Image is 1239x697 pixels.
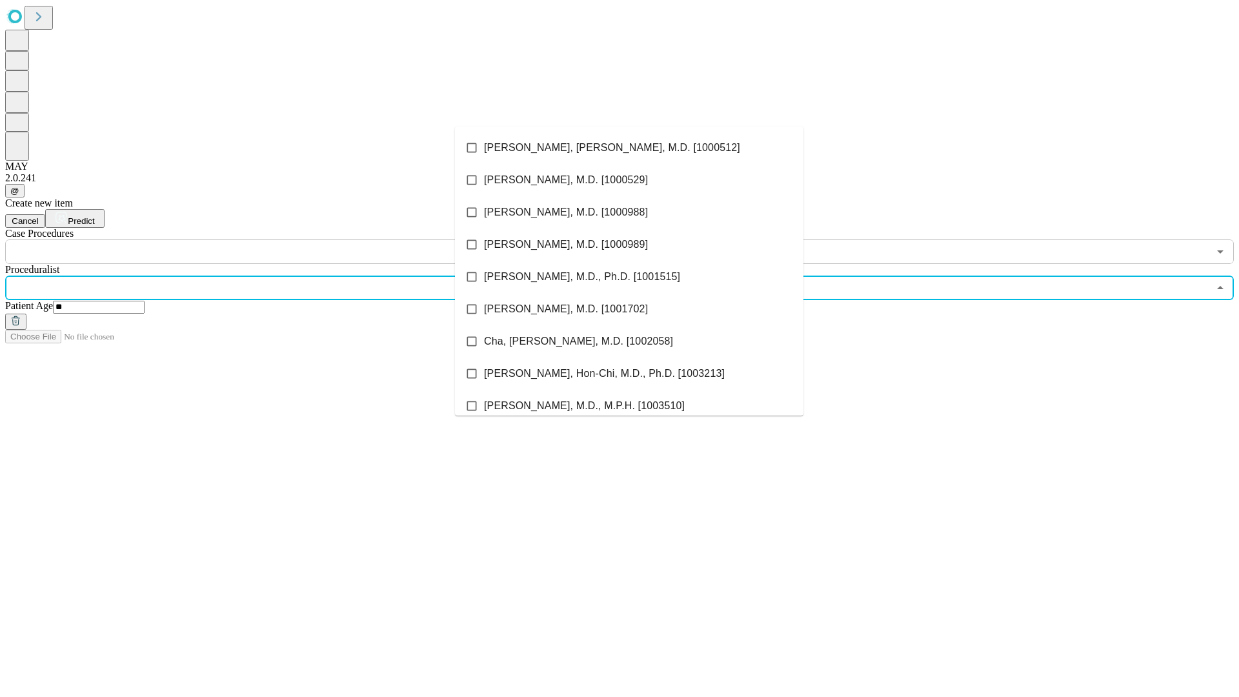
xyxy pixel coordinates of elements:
[484,237,648,252] span: [PERSON_NAME], M.D. [1000989]
[12,216,39,226] span: Cancel
[45,209,105,228] button: Predict
[5,264,59,275] span: Proceduralist
[5,184,25,197] button: @
[10,186,19,196] span: @
[68,216,94,226] span: Predict
[1211,243,1229,261] button: Open
[484,301,648,317] span: [PERSON_NAME], M.D. [1001702]
[484,366,725,381] span: [PERSON_NAME], Hon-Chi, M.D., Ph.D. [1003213]
[484,205,648,220] span: [PERSON_NAME], M.D. [1000988]
[5,228,74,239] span: Scheduled Procedure
[5,197,73,208] span: Create new item
[484,398,685,414] span: [PERSON_NAME], M.D., M.P.H. [1003510]
[484,269,680,285] span: [PERSON_NAME], M.D., Ph.D. [1001515]
[484,334,673,349] span: Cha, [PERSON_NAME], M.D. [1002058]
[1211,279,1229,297] button: Close
[484,172,648,188] span: [PERSON_NAME], M.D. [1000529]
[5,300,53,311] span: Patient Age
[5,172,1234,184] div: 2.0.241
[5,214,45,228] button: Cancel
[484,140,740,156] span: [PERSON_NAME], [PERSON_NAME], M.D. [1000512]
[5,161,1234,172] div: MAY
